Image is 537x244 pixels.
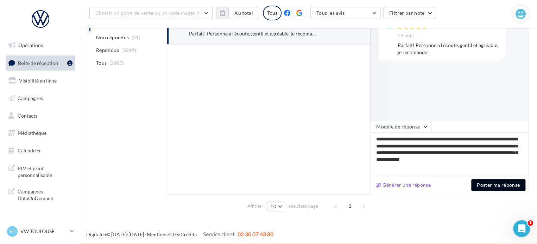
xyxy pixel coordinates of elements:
[310,7,381,19] button: Tous les avis
[18,42,43,48] span: Opérations
[383,7,436,19] button: Filtrer par note
[18,164,72,179] span: PLV et print personnalisable
[86,231,273,237] span: © [DATE]-[DATE] - - -
[189,30,318,37] div: Parfait! Personne a l'écoute, gentil et agréable, je recomande!
[4,73,77,88] a: Visibilité en ligne
[216,7,259,19] button: Au total
[96,47,119,54] span: Répondus
[169,231,179,237] a: CGS
[18,112,37,118] span: Contacts
[18,147,41,153] span: Calendrier
[95,10,200,16] span: Choisir un point de vente ou un code magasin
[89,7,213,19] button: Choisir un point de vente ou un code magasin
[289,203,318,210] span: résultats/page
[270,204,276,209] span: 10
[4,108,77,123] a: Contacts
[398,33,414,39] span: 19 août
[228,7,259,19] button: Au total
[9,228,15,235] span: VT
[132,35,140,40] span: (31)
[4,161,77,182] a: PLV et print personnalisable
[370,121,431,133] button: Modèle de réponse
[67,60,72,66] div: 1
[18,60,58,66] span: Boîte de réception
[19,78,57,84] span: Visibilité en ligne
[263,6,282,20] div: Tous
[247,203,263,210] span: Afficher
[316,10,345,16] span: Tous les avis
[18,95,43,101] span: Campagnes
[513,220,530,237] iframe: Intercom live chat
[398,42,500,56] div: Parfait! Personne a l'écoute, gentil et agréable, je recomande!
[238,231,273,237] span: 02 30 07 43 80
[267,202,285,211] button: 10
[4,38,77,53] a: Opérations
[4,55,77,71] a: Boîte de réception1
[6,225,75,238] a: VT VW TOULOUSE
[4,184,77,205] a: Campagnes DataOnDemand
[86,231,106,237] a: Digitaleo
[344,200,355,212] span: 1
[527,220,533,226] span: 1
[471,179,525,191] button: Poster ma réponse
[96,59,107,66] span: Tous
[18,130,46,136] span: Médiathèque
[203,231,235,237] span: Service client
[4,143,77,158] a: Calendrier
[109,60,124,66] span: (2680)
[4,91,77,106] a: Campagnes
[4,126,77,140] a: Médiathèque
[373,181,434,189] button: Générer une réponse
[18,187,72,202] span: Campagnes DataOnDemand
[181,231,197,237] a: Crédits
[20,228,67,235] p: VW TOULOUSE
[96,34,129,41] span: Non répondus
[147,231,168,237] a: Mentions
[121,47,136,53] span: (2649)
